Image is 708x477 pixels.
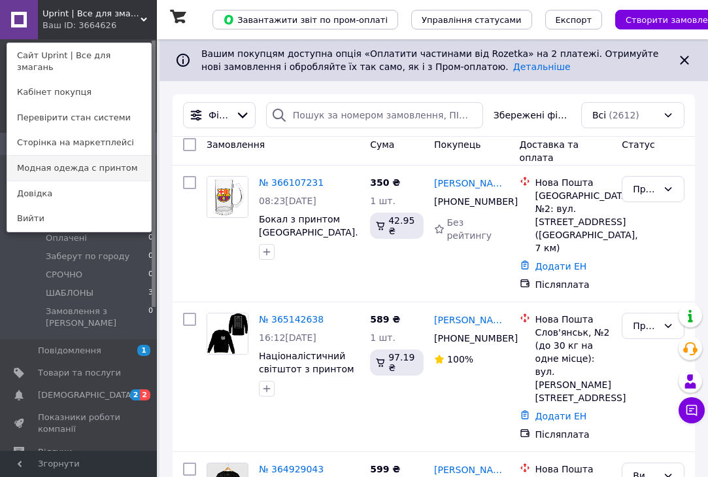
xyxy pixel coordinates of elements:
span: Показники роботи компанії [38,412,121,435]
a: Фото товару [207,313,248,355]
span: ШАБЛОНЫ [46,287,93,299]
a: Довідка [7,181,151,206]
span: [DEMOGRAPHIC_DATA] [38,389,135,401]
span: 1 шт. [370,196,396,206]
span: Без рейтингу [447,217,492,241]
a: [PERSON_NAME] [434,177,509,190]
span: 0 [148,232,153,244]
span: СРОЧНО [46,269,82,281]
span: Збережені фільтри: [494,109,571,122]
a: № 366107231 [259,177,324,188]
a: Сайт Uprint | Все для змагань [7,43,151,80]
button: Експорт [545,10,603,29]
a: № 364929043 [259,464,324,474]
span: Завантажити звіт по пром-оплаті [223,14,388,26]
span: Управління статусами [422,15,522,25]
a: Детальніше [513,62,571,72]
button: Управління статусами [411,10,532,29]
span: Доставка та оплата [520,139,579,163]
div: [PHONE_NUMBER] [431,329,501,347]
span: Відгуки [38,446,72,458]
a: Модная одежда с принтом [7,156,151,181]
div: 97.19 ₴ [370,349,424,376]
span: 16:12[DATE] [259,332,316,343]
span: 2 [140,389,150,400]
span: 08:23[DATE] [259,196,316,206]
div: Нова Пошта [535,176,612,189]
div: [PHONE_NUMBER] [431,192,501,211]
span: Cума [370,139,394,150]
div: 42.95 ₴ [370,213,424,239]
a: [PERSON_NAME] [434,463,509,476]
span: Всі [592,109,606,122]
span: (2612) [609,110,639,120]
span: 100% [447,354,473,364]
div: Прийнято [633,319,658,333]
span: Експорт [556,15,592,25]
div: Слов'янськ, №2 (до 30 кг на одне місце): вул. [PERSON_NAME][STREET_ADDRESS] [535,326,612,404]
div: Післяплата [535,428,612,441]
span: Uprint | Все для змагань [42,8,141,20]
div: [GEOGRAPHIC_DATA], №2: вул. [STREET_ADDRESS] ([GEOGRAPHIC_DATA], 7 км) [535,189,612,255]
a: Вийти [7,206,151,231]
a: Кабінет покупця [7,80,151,105]
span: 0 [148,251,153,262]
button: Чат з покупцем [679,397,705,423]
span: Покупець [434,139,480,150]
div: Нова Пошта [535,463,612,476]
input: Пошук за номером замовлення, ПІБ покупця, номером телефону, Email, номером накладної [266,102,483,128]
span: 3 [148,287,153,299]
span: Заберут по городу [46,251,129,262]
button: Завантажити звіт по пром-оплаті [212,10,398,29]
span: 599 ₴ [370,464,400,474]
span: Статус [622,139,655,150]
div: Прийнято [633,182,658,196]
a: № 365142638 [259,314,324,325]
a: Бокал з принтом [GEOGRAPHIC_DATA]. Футбол [259,214,358,251]
a: Перевірити стан системи [7,105,151,130]
span: Товари та послуги [38,367,121,379]
div: Післяплата [535,278,612,291]
a: Сторінка на маркетплейсі [7,130,151,155]
div: Нова Пошта [535,313,612,326]
span: Повідомлення [38,345,101,357]
img: Фото товару [207,177,248,217]
span: Замовлення з [PERSON_NAME] [46,306,148,329]
span: 350 ₴ [370,177,400,188]
span: Оплачені [46,232,87,244]
span: 1 [137,345,150,356]
span: Фільтри [209,109,230,122]
a: Націоналістичний світштот з принтом Азов. Ідея нації. Молитва українського націоналіста [259,351,354,427]
span: 1 шт. [370,332,396,343]
a: Додати ЕН [535,411,587,421]
a: [PERSON_NAME] [434,313,509,327]
div: Ваш ID: 3664626 [42,20,97,31]
span: 2 [130,389,141,400]
span: Вашим покупцям доступна опція «Оплатити частинами від Rozetka» на 2 платежі. Отримуйте нові замов... [201,48,658,72]
span: Замовлення [207,139,265,150]
a: Фото товару [207,176,248,218]
a: Додати ЕН [535,261,587,272]
img: Фото товару [207,313,248,354]
span: 0 [148,269,153,281]
span: 589 ₴ [370,314,400,325]
span: 0 [148,306,153,329]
